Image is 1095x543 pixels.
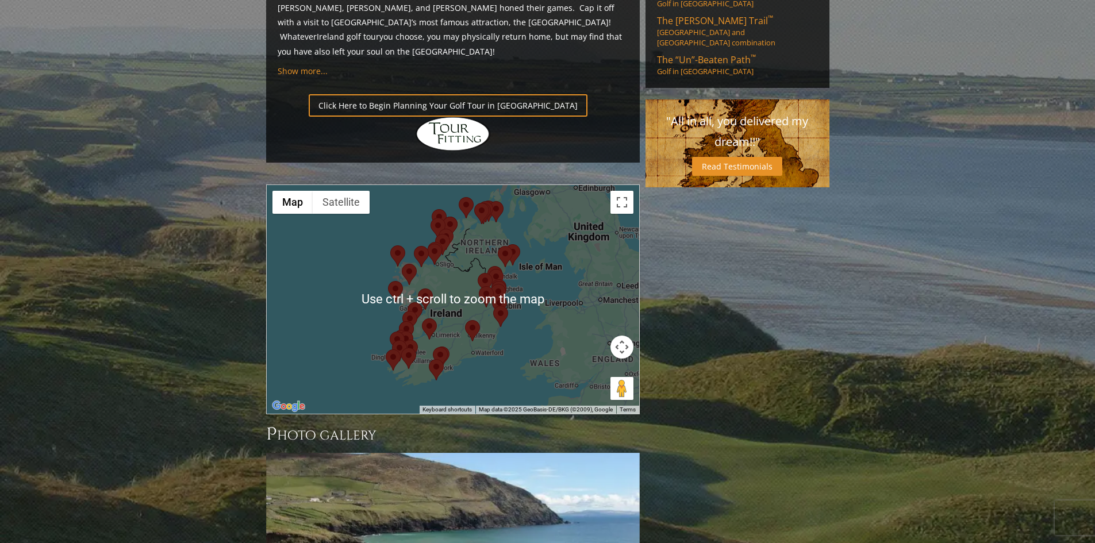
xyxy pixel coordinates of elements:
[278,66,328,76] a: Show more...
[270,399,308,414] a: Open this area in Google Maps (opens a new window)
[317,31,379,42] a: Ireland golf tour
[313,191,370,214] button: Show satellite imagery
[479,406,613,413] span: Map data ©2025 GeoBasis-DE/BKG (©2009), Google
[266,423,640,446] h3: Photo Gallery
[309,94,587,117] a: Click Here to Begin Planning Your Golf Tour in [GEOGRAPHIC_DATA]
[272,191,313,214] button: Show street map
[610,191,633,214] button: Toggle fullscreen view
[751,52,756,62] sup: ™
[610,336,633,359] button: Map camera controls
[768,13,773,23] sup: ™
[270,399,308,414] img: Google
[657,14,818,48] a: The [PERSON_NAME] Trail™[GEOGRAPHIC_DATA] and [GEOGRAPHIC_DATA] combination
[657,14,773,27] span: The [PERSON_NAME] Trail
[422,406,472,414] button: Keyboard shortcuts
[657,111,818,152] p: "All in all, you delivered my dream!!"
[610,377,633,400] button: Drag Pegman onto the map to open Street View
[692,157,782,176] a: Read Testimonials
[657,53,818,76] a: The “Un”-Beaten Path™Golf in [GEOGRAPHIC_DATA]
[416,117,490,151] img: Hidden Links
[620,406,636,413] a: Terms (opens in new tab)
[657,53,756,66] span: The “Un”-Beaten Path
